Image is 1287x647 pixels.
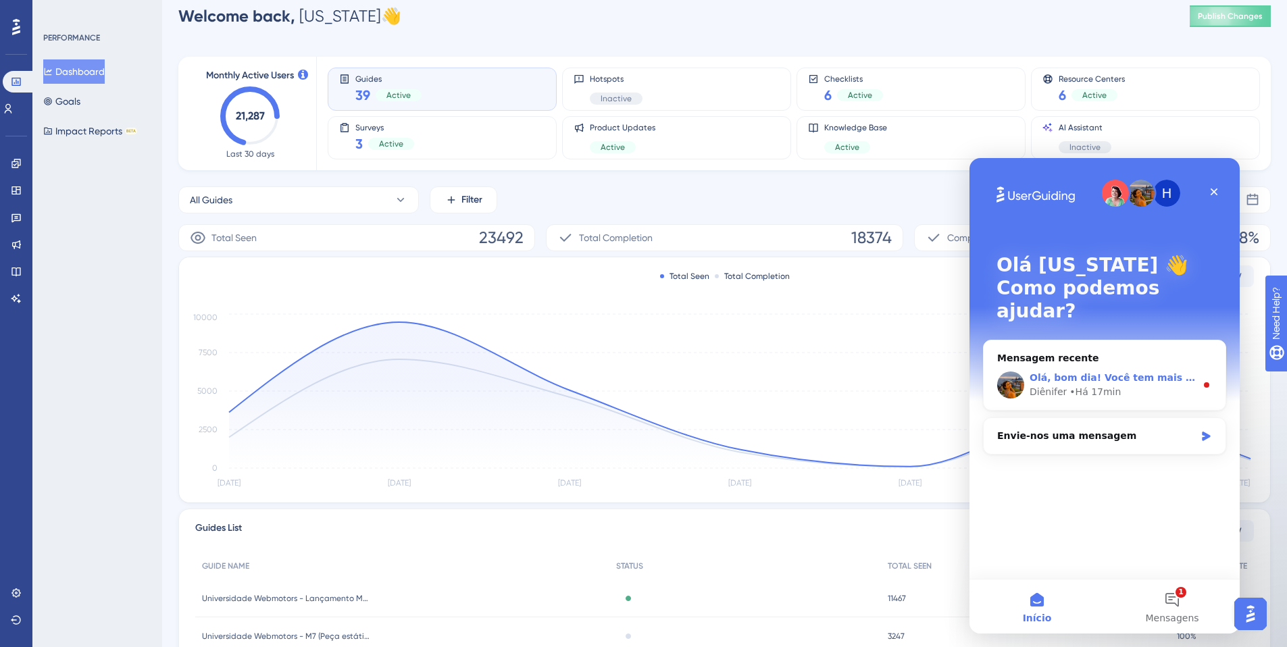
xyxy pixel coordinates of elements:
button: Dashboard [43,59,105,84]
tspan: 5000 [197,386,218,396]
button: Publish Changes [1190,5,1271,27]
span: Universidade Webmotors - Lançamento M6 ([PERSON_NAME]) [202,593,371,604]
span: 3 [355,134,363,153]
div: Envie-nos uma mensagem [28,271,226,285]
span: 3247 [888,631,905,642]
iframe: Intercom live chat [969,158,1240,633]
span: 23492 [479,227,524,249]
tspan: [DATE] [728,478,751,488]
span: Product Updates [590,122,655,133]
span: Active [835,142,859,153]
div: • Há 17min [100,227,151,241]
div: Total Seen [660,271,709,282]
span: 6 [1059,86,1066,105]
span: Knowledge Base [824,122,887,133]
div: PERFORMANCE [43,32,100,43]
span: Mensagens [176,455,229,465]
span: Resource Centers [1059,74,1125,83]
span: Início [53,455,82,465]
span: Welcome back, [178,6,295,26]
span: 11467 [888,593,906,604]
button: All Guides [178,186,419,213]
iframe: UserGuiding AI Assistant Launcher [1230,594,1271,634]
button: Goals [43,89,80,113]
text: 21,287 [236,109,265,122]
span: Total Completion [579,230,653,246]
span: Inactive [1069,142,1101,153]
div: Envie-nos uma mensagem [14,259,257,296]
span: Need Help? [32,3,84,20]
tspan: [DATE] [899,478,922,488]
div: BETA [125,128,137,134]
span: GUIDE NAME [202,561,249,571]
span: Publish Changes [1198,11,1263,22]
span: Checklists [824,74,883,83]
span: 6 [824,86,832,105]
div: Fechar [232,22,257,46]
span: Active [1082,90,1107,101]
tspan: 7500 [199,348,218,357]
div: Total Completion [715,271,790,282]
span: Active [386,90,411,101]
span: Universidade Webmotors - M7 (Peça estática) [202,631,371,642]
span: Hotspots [590,74,642,84]
span: 18374 [851,227,892,249]
span: Inactive [601,93,632,104]
span: Monthly Active Users [206,68,294,84]
tspan: 2500 [199,425,218,434]
span: Active [848,90,872,101]
span: Active [601,142,625,153]
span: 39 [355,86,370,105]
span: Guides List [195,520,242,542]
span: Active [379,138,403,149]
button: Mensagens [135,421,270,475]
span: All Guides [190,192,232,208]
tspan: 10000 [193,313,218,322]
tspan: [DATE] [388,478,411,488]
span: Completion Rate [947,230,1020,246]
tspan: 0 [212,463,218,473]
tspan: [DATE] [1227,478,1250,488]
div: [US_STATE] 👋 [178,5,401,27]
span: Filter [461,192,482,208]
span: TOTAL SEEN [888,561,932,571]
span: Total Seen [211,230,257,246]
span: Olá, bom dia! Você tem mais alguma dúvida? 😊 Gostaria de prosseguir com a habilitação da ferramenta? [60,214,622,225]
span: Last 30 days [226,149,274,159]
button: Impact ReportsBETA [43,119,137,143]
span: 78% [1231,227,1259,249]
span: AI Assistant [1059,122,1111,133]
span: STATUS [616,561,643,571]
button: Filter [430,186,497,213]
tspan: [DATE] [218,478,241,488]
span: 100% [1177,631,1196,642]
tspan: [DATE] [558,478,581,488]
div: Diênifer [60,227,97,241]
span: Guides [355,74,422,83]
span: Surveys [355,122,414,132]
